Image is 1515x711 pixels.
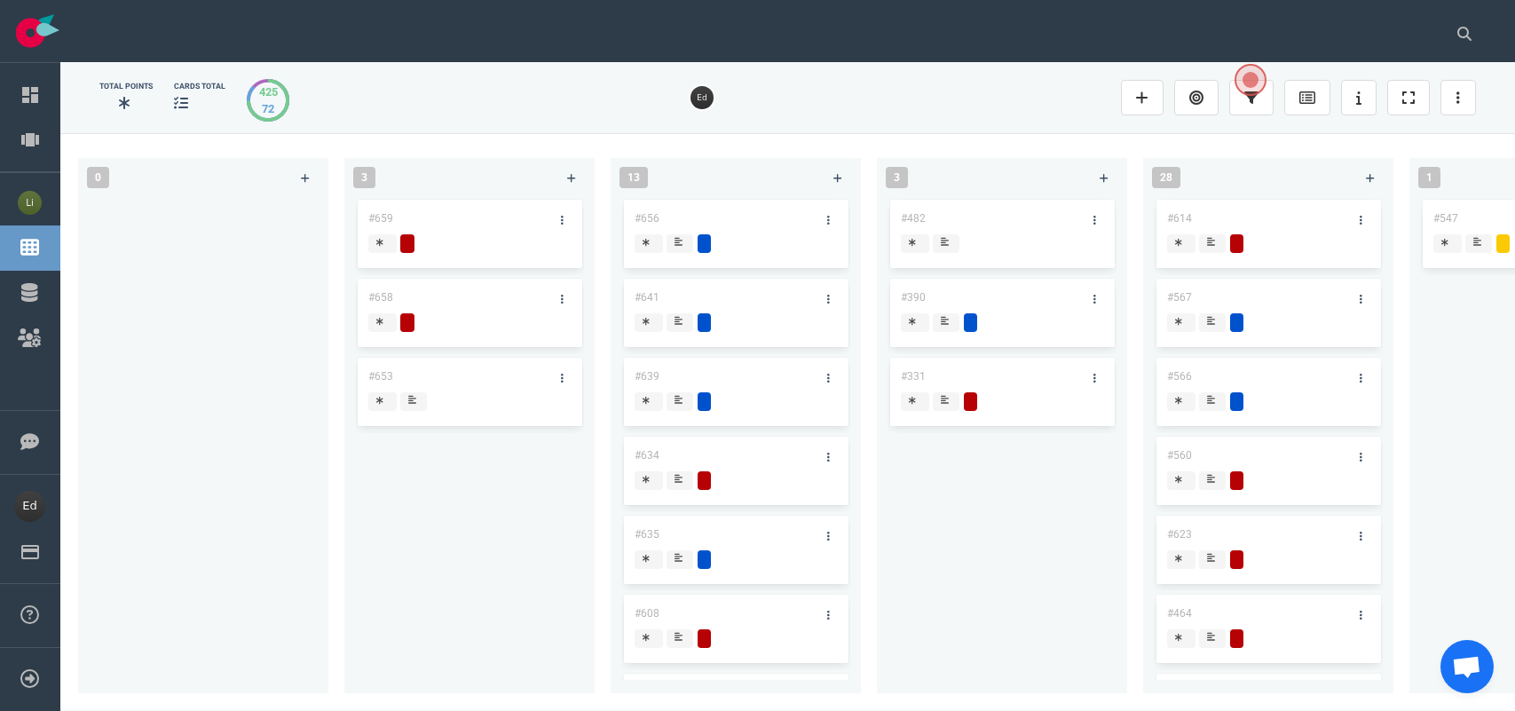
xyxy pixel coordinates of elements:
[1167,370,1192,383] a: #566
[259,83,278,100] div: 425
[635,291,659,304] a: #641
[1433,212,1458,225] a: #547
[1167,607,1192,620] a: #464
[635,449,659,462] a: #634
[1167,212,1192,225] a: #614
[259,100,278,117] div: 72
[1167,449,1192,462] a: #560
[87,167,109,188] span: 0
[368,370,393,383] a: #653
[1167,291,1192,304] a: #567
[1235,64,1266,96] button: Open the dialog
[635,370,659,383] a: #639
[1440,640,1494,693] div: Aprire la chat
[690,86,714,109] img: 26
[901,370,926,383] a: #331
[886,167,908,188] span: 3
[368,291,393,304] a: #658
[635,607,659,620] a: #608
[1167,528,1192,541] a: #623
[635,528,659,541] a: #635
[1152,167,1180,188] span: 28
[619,167,648,188] span: 13
[1418,167,1440,188] span: 1
[635,212,659,225] a: #656
[901,291,926,304] a: #390
[901,212,926,225] a: #482
[174,81,225,92] div: cards total
[368,212,393,225] a: #659
[353,167,375,188] span: 3
[99,81,153,92] div: Total Points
